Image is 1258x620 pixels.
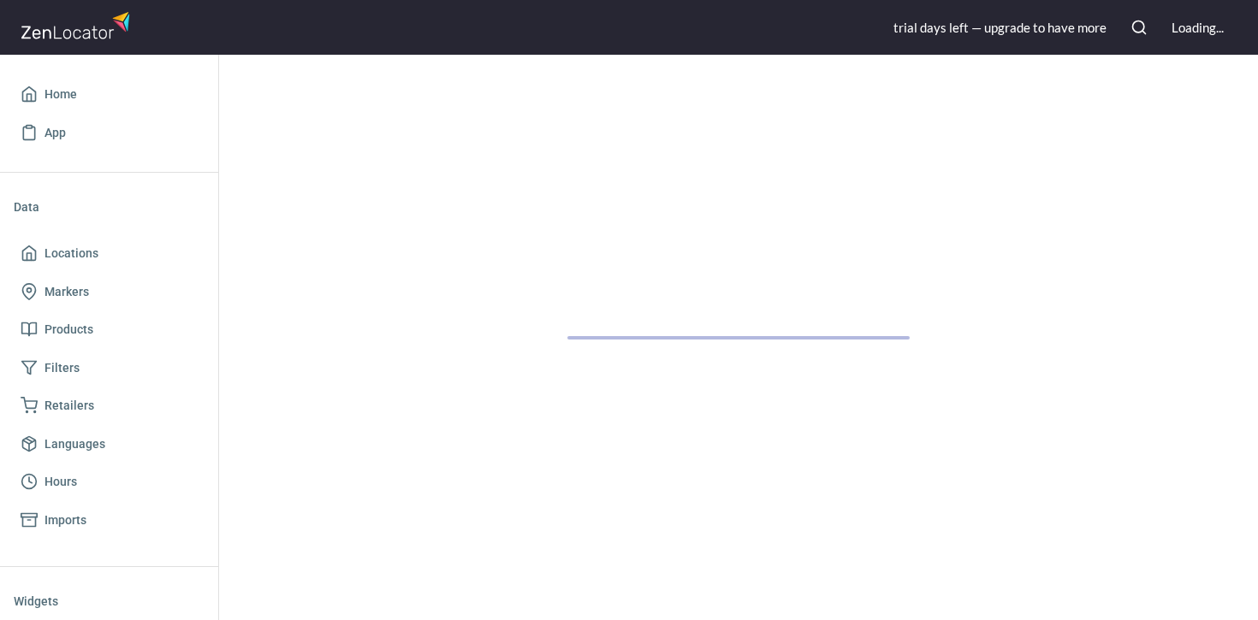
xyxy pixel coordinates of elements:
div: trial day s left — upgrade to have more [893,19,1107,37]
li: Data [14,186,205,227]
span: Filters [45,357,80,379]
a: Locations [14,234,205,273]
a: Hours [14,463,205,501]
a: Imports [14,501,205,540]
span: Markers [45,281,89,303]
span: Languages [45,434,105,455]
a: Products [14,310,205,349]
span: Home [45,84,77,105]
a: Home [14,75,205,114]
span: Products [45,319,93,340]
div: Loading... [1172,19,1224,37]
span: Hours [45,471,77,493]
a: Retailers [14,387,205,425]
span: Imports [45,510,86,531]
img: zenlocator [21,7,135,44]
a: Languages [14,425,205,464]
span: Retailers [45,395,94,416]
a: App [14,114,205,152]
button: Search [1120,9,1158,46]
a: Markers [14,273,205,311]
span: App [45,122,66,144]
a: Filters [14,349,205,387]
span: Locations [45,243,98,264]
